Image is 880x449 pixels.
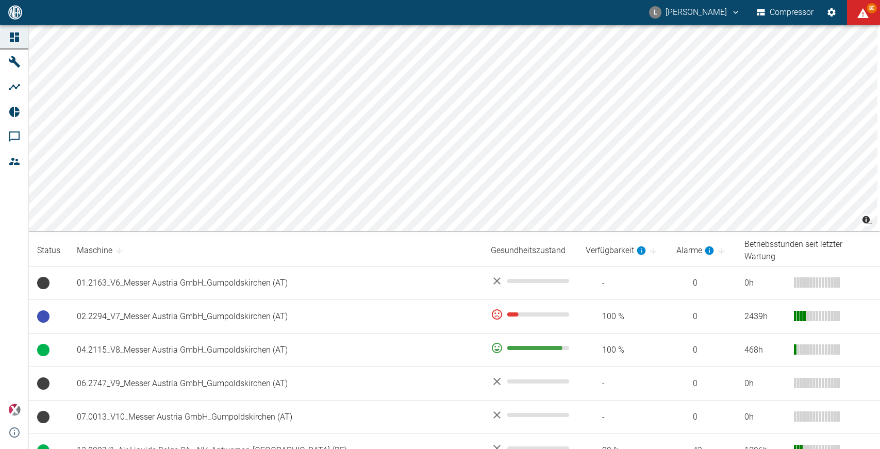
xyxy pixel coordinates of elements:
[491,308,569,321] div: 18 %
[7,5,23,19] img: logo
[8,404,21,416] img: Xplore Logo
[37,377,49,390] span: Keine Daten
[744,311,786,323] div: 2439 h
[744,344,786,356] div: 468 h
[676,344,728,356] span: 0
[37,411,49,423] span: Keine Daten
[483,235,577,267] th: Gesundheitszustand
[69,300,483,334] td: 02.2294_V7_Messer Austria GmbH_Gumpoldskirchen (AT)
[586,244,646,257] div: berechnet für die letzten 7 Tage
[29,235,69,267] th: Status
[676,411,728,423] span: 0
[491,409,569,421] div: No data
[755,3,816,22] button: Compressor
[676,244,715,257] div: berechnet für die letzten 7 Tage
[29,25,877,231] canvas: Map
[736,235,880,267] th: Betriebsstunden seit letzter Wartung
[69,367,483,401] td: 06.2747_V9_Messer Austria GmbH_Gumpoldskirchen (AT)
[744,378,786,390] div: 0 h
[69,267,483,300] td: 01.2163_V6_Messer Austria GmbH_Gumpoldskirchen (AT)
[37,310,49,323] span: Betriebsbereit
[744,411,786,423] div: 0 h
[586,277,660,289] span: -
[676,277,728,289] span: 0
[491,342,569,354] div: 89 %
[69,401,483,434] td: 07.0013_V10_Messer Austria GmbH_Gumpoldskirchen (AT)
[649,6,661,19] div: L
[586,344,660,356] span: 100 %
[822,3,841,22] button: Einstellungen
[676,378,728,390] span: 0
[744,277,786,289] div: 0 h
[586,311,660,323] span: 100 %
[491,375,569,388] div: No data
[867,3,877,13] span: 80
[647,3,742,22] button: luca.corigliano@neuman-esser.com
[586,378,660,390] span: -
[491,275,569,287] div: No data
[77,244,126,257] span: Maschine
[37,277,49,289] span: Keine Daten
[676,311,728,323] span: 0
[69,334,483,367] td: 04.2115_V8_Messer Austria GmbH_Gumpoldskirchen (AT)
[37,344,49,356] span: Betrieb
[586,411,660,423] span: -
